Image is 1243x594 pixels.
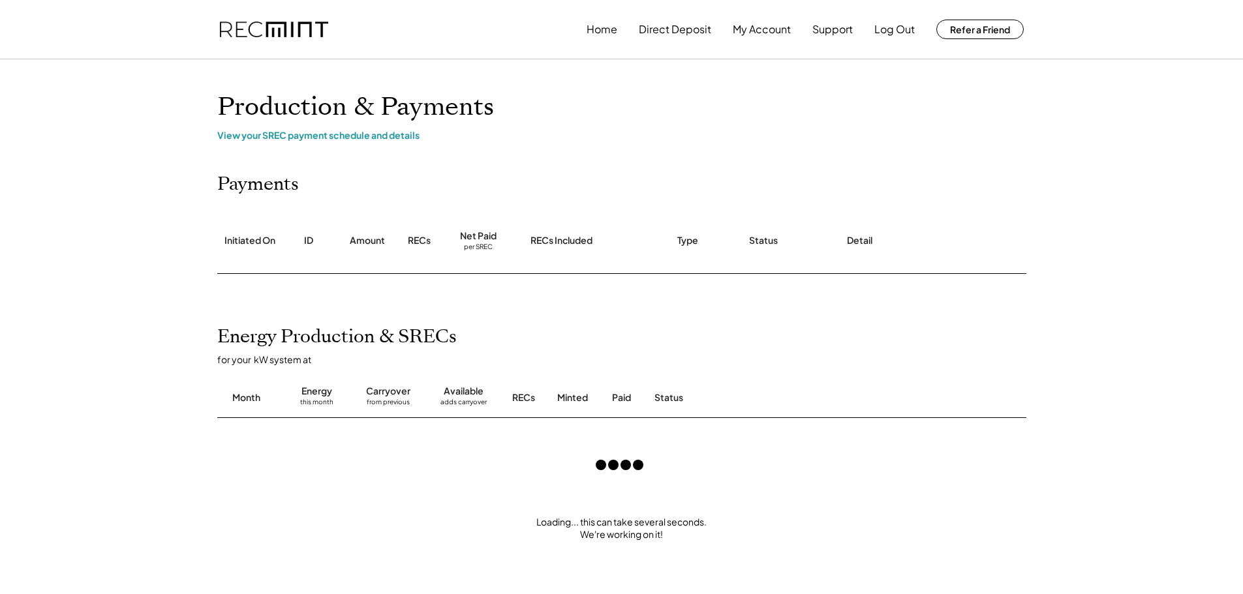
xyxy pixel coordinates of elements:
[936,20,1024,39] button: Refer a Friend
[612,391,631,404] div: Paid
[444,385,483,398] div: Available
[217,326,457,348] h2: Energy Production & SRECs
[464,243,493,252] div: per SREC
[224,234,275,247] div: Initiated On
[350,234,385,247] div: Amount
[300,398,333,411] div: this month
[654,391,876,404] div: Status
[440,398,487,411] div: adds carryover
[512,391,535,404] div: RECs
[217,173,299,196] h2: Payments
[366,385,410,398] div: Carryover
[639,16,711,42] button: Direct Deposit
[217,92,1026,123] h1: Production & Payments
[749,234,778,247] div: Status
[220,22,328,38] img: recmint-logotype%403x.png
[217,129,1026,141] div: View your SREC payment schedule and details
[812,16,853,42] button: Support
[677,234,698,247] div: Type
[408,234,431,247] div: RECs
[232,391,260,404] div: Month
[217,353,1039,365] div: for your kW system at
[530,234,592,247] div: RECs Included
[587,16,617,42] button: Home
[301,385,332,398] div: Energy
[460,230,497,243] div: Net Paid
[367,398,410,411] div: from previous
[304,234,313,247] div: ID
[204,516,1039,541] div: Loading... this can take several seconds. We're working on it!
[847,234,872,247] div: Detail
[733,16,791,42] button: My Account
[874,16,915,42] button: Log Out
[557,391,588,404] div: Minted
